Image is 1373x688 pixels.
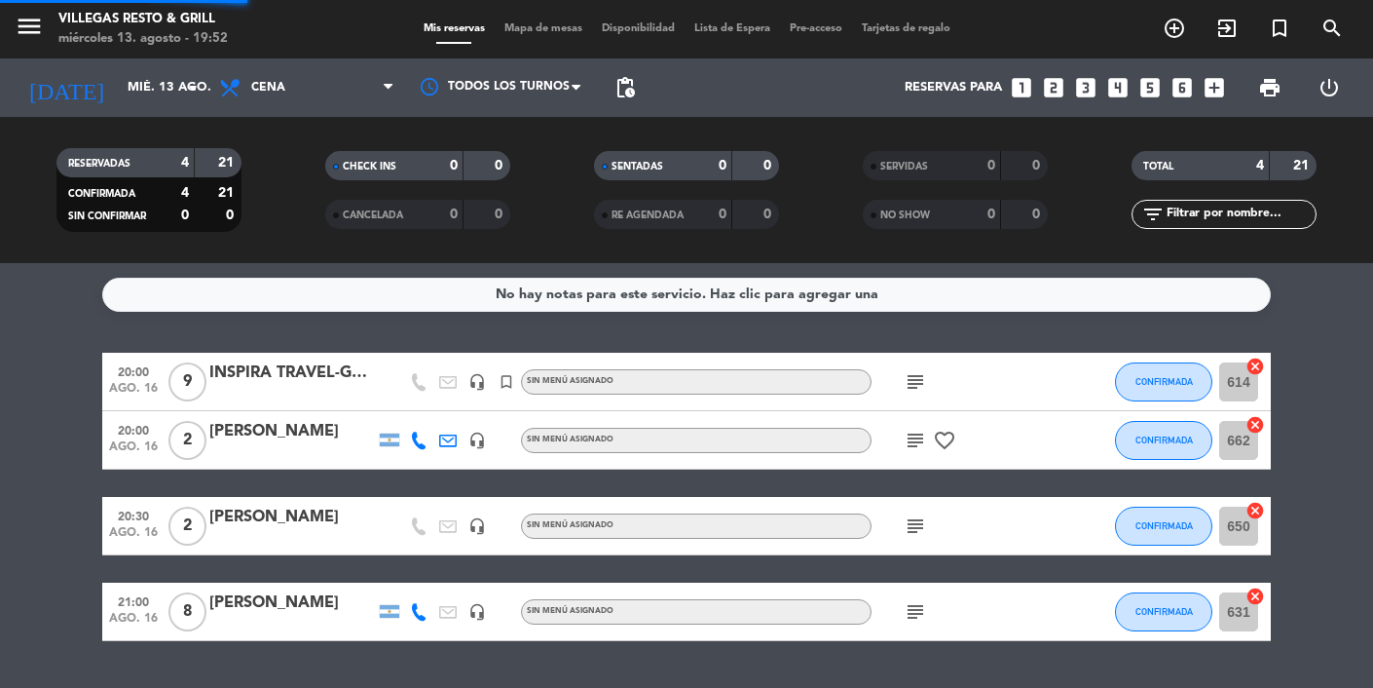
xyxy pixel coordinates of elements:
[904,515,927,538] i: subject
[468,603,486,621] i: headset_mic
[1032,208,1044,221] strong: 0
[1245,357,1265,376] i: cancel
[1135,435,1193,445] span: CONFIRMADA
[1115,421,1212,460] button: CONFIRMADA
[109,504,158,526] span: 20:30
[527,436,613,443] span: Sin menú asignado
[498,373,515,391] i: turned_in_not
[414,23,495,34] span: Mis reservas
[15,66,118,109] i: [DATE]
[719,208,726,221] strong: 0
[68,159,130,169] span: RESERVADAS
[251,81,285,95] span: Cena
[1041,75,1066,100] i: looks_two
[719,159,726,172] strong: 0
[685,23,780,34] span: Lista de Espera
[1009,75,1034,100] i: looks_one
[495,159,506,172] strong: 0
[1135,606,1193,617] span: CONFIRMADA
[1135,520,1193,531] span: CONFIRMADA
[109,590,158,612] span: 21:00
[58,29,228,49] div: miércoles 13. agosto - 19:52
[592,23,685,34] span: Disponibilidad
[109,526,158,549] span: ago. 16
[933,429,956,452] i: favorite_border
[1293,159,1313,172] strong: 21
[904,429,927,452] i: subject
[527,521,613,529] span: Sin menú asignado
[904,600,927,624] i: subject
[468,517,486,535] i: headset_mic
[109,382,158,404] span: ago. 16
[15,12,44,41] i: menu
[527,377,613,385] span: Sin menú asignado
[1105,75,1131,100] i: looks_4
[209,591,375,616] div: [PERSON_NAME]
[495,23,592,34] span: Mapa de mesas
[1258,76,1281,99] span: print
[1256,159,1264,172] strong: 4
[68,211,146,221] span: SIN CONFIRMAR
[1268,17,1291,40] i: turned_in_not
[1163,17,1186,40] i: add_circle_outline
[468,432,486,449] i: headset_mic
[852,23,960,34] span: Tarjetas de regalo
[1073,75,1098,100] i: looks_3
[763,159,775,172] strong: 0
[209,505,375,530] div: [PERSON_NAME]
[495,208,506,221] strong: 0
[168,363,206,401] span: 9
[343,210,403,220] span: CANCELADA
[1135,376,1193,387] span: CONFIRMADA
[612,162,663,172] span: SENTADAS
[168,592,206,631] span: 8
[68,189,135,199] span: CONFIRMADA
[1141,203,1165,226] i: filter_list
[1143,162,1173,172] span: TOTAL
[1115,363,1212,401] button: CONFIRMADA
[168,507,206,546] span: 2
[1300,58,1359,117] div: LOG OUT
[1245,587,1265,606] i: cancel
[527,607,613,615] span: Sin menú asignado
[1115,507,1212,546] button: CONFIRMADA
[1245,415,1265,435] i: cancel
[987,208,995,221] strong: 0
[181,76,204,99] i: arrow_drop_down
[1215,17,1239,40] i: exit_to_app
[343,162,396,172] span: CHECK INS
[181,156,189,170] strong: 4
[1165,204,1316,225] input: Filtrar por nombre...
[987,159,995,172] strong: 0
[1137,75,1163,100] i: looks_5
[468,373,486,391] i: headset_mic
[109,440,158,463] span: ago. 16
[880,162,928,172] span: SERVIDAS
[1032,159,1044,172] strong: 0
[109,612,158,634] span: ago. 16
[209,419,375,444] div: [PERSON_NAME]
[15,12,44,48] button: menu
[218,186,238,200] strong: 21
[450,208,458,221] strong: 0
[905,80,1002,96] span: Reservas para
[613,76,637,99] span: pending_actions
[218,156,238,170] strong: 21
[209,361,375,386] div: INSPIRA TRAVEL-GRUPO TESOROS
[1202,75,1227,100] i: add_box
[181,209,189,222] strong: 0
[58,10,228,29] div: Villegas Resto & Grill
[1320,17,1344,40] i: search
[450,159,458,172] strong: 0
[1169,75,1195,100] i: looks_6
[226,209,238,222] strong: 0
[109,418,158,440] span: 20:00
[763,208,775,221] strong: 0
[780,23,852,34] span: Pre-acceso
[904,370,927,394] i: subject
[1115,592,1212,631] button: CONFIRMADA
[1317,76,1341,99] i: power_settings_new
[109,360,158,382] span: 20:00
[1245,501,1265,520] i: cancel
[496,284,878,306] div: No hay notas para este servicio. Haz clic para agregar una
